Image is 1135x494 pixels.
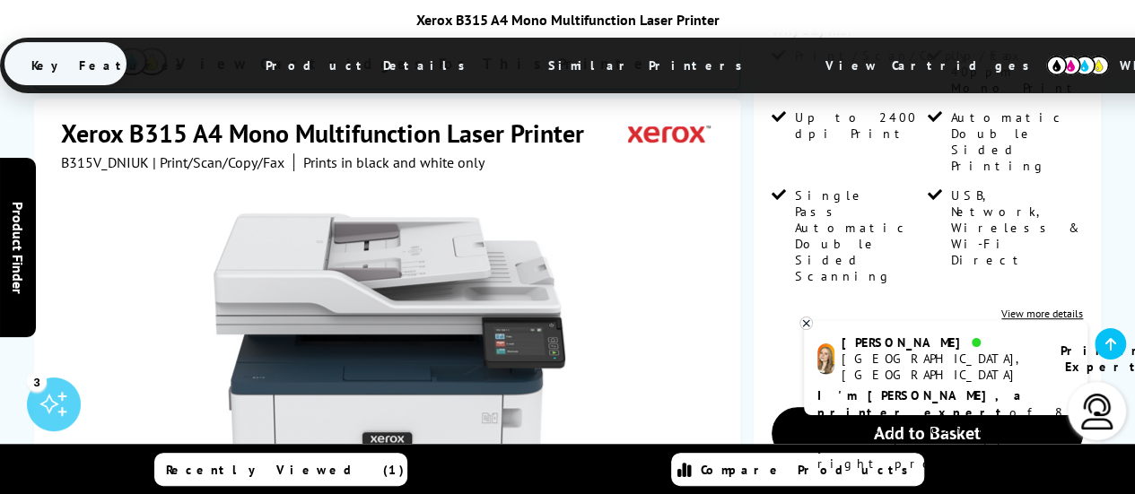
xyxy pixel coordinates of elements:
div: 3 [27,371,47,391]
span: Similar Printers [521,44,779,87]
span: Compare Products [701,462,918,478]
img: amy-livechat.png [817,343,834,375]
div: [GEOGRAPHIC_DATA], [GEOGRAPHIC_DATA] [842,351,1038,383]
span: View Cartridges [799,42,1073,89]
span: B315V_DNIUK [61,153,149,171]
img: cmyk-icon.svg [1046,56,1109,75]
a: Compare Products [671,453,924,486]
span: Key Features [4,44,219,87]
b: I'm [PERSON_NAME], a printer expert [817,387,1026,420]
div: [PERSON_NAME] [842,334,1038,351]
span: Product Finder [9,201,27,293]
span: Single Pass Automatic Double Sided Scanning [795,187,924,284]
span: Product Details [239,44,502,87]
span: USB, Network, Wireless & Wi-Fi Direct [950,187,1079,268]
a: Recently Viewed (1) [154,453,407,486]
span: Up to 2400 dpi Print [795,109,924,142]
p: of 8 years! I can help you choose the right product [817,387,1074,472]
i: Prints in black and white only [303,153,485,171]
span: | Print/Scan/Copy/Fax [153,153,284,171]
img: Xerox [628,117,711,150]
a: View more details [1001,307,1083,320]
h1: Xerox B315 A4 Mono Multifunction Laser Printer [61,117,602,150]
span: Automatic Double Sided Printing [950,109,1079,174]
img: user-headset-light.svg [1079,394,1115,429]
a: Add to Basket [772,407,1083,459]
span: Recently Viewed (1) [166,462,405,478]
